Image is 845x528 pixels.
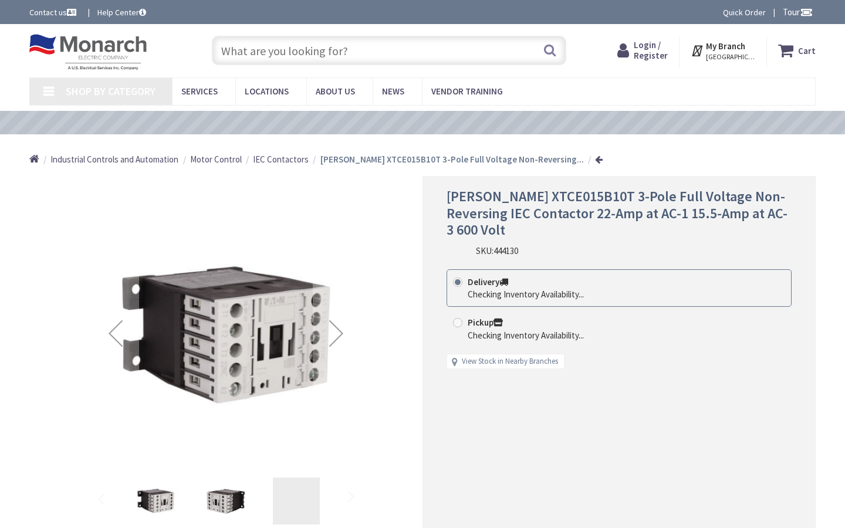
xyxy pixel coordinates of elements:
span: Tour [783,6,813,18]
a: Login / Register [617,40,668,61]
a: Help Center [97,6,146,18]
a: Cart [778,40,816,61]
strong: My Branch [706,40,745,52]
div: Checking Inventory Availability... [468,288,584,300]
span: Shop By Category [66,84,156,98]
a: View Stock in Nearby Branches [462,356,558,367]
span: [GEOGRAPHIC_DATA], [GEOGRAPHIC_DATA] [706,52,756,62]
a: Motor Control [190,153,242,165]
span: Locations [245,86,289,97]
strong: [PERSON_NAME] XTCE015B10T 3-Pole Full Voltage Non-Reversing... [320,154,584,165]
span: Login / Register [634,39,668,61]
strong: Cart [798,40,816,61]
input: What are you looking for? [212,36,566,65]
a: IEC Contactors [253,153,309,165]
span: News [382,86,404,97]
strong: Delivery [468,276,508,287]
span: [PERSON_NAME] XTCE015B10T 3-Pole Full Voltage Non-Reversing IEC Contactor 22-Amp at AC-1 15.5-Amp... [447,187,787,239]
div: Previous [92,199,139,467]
span: Vendor Training [431,86,503,97]
div: Next [313,199,360,467]
a: Contact us [29,6,79,18]
strong: Pickup [468,317,503,328]
img: Eaton XTCE015B10T 3-Pole Full Voltage Non-Reversing IEC Contactor 22-Amp at AC-1 15.5-Amp at AC-3... [202,478,249,524]
img: Eaton XTCE015B10T 3-Pole Full Voltage Non-Reversing IEC Contactor 22-Amp at AC-1 15.5-Amp at AC-3... [92,199,360,467]
div: My Branch [GEOGRAPHIC_DATA], [GEOGRAPHIC_DATA] [691,40,756,61]
a: Quick Order [723,6,766,18]
span: Motor Control [190,154,242,165]
span: IEC Contactors [253,154,309,165]
a: Industrial Controls and Automation [50,153,178,165]
span: Services [181,86,218,97]
span: 444130 [494,245,518,256]
span: Industrial Controls and Automation [50,154,178,165]
img: Monarch Electric Company [29,34,147,70]
img: Eaton XTCE015B10T 3-Pole Full Voltage Non-Reversing IEC Contactor 22-Amp at AC-1 15.5-Amp at AC-3... [132,478,179,524]
span: About Us [316,86,355,97]
div: SKU: [476,245,518,257]
div: Checking Inventory Availability... [468,329,584,341]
